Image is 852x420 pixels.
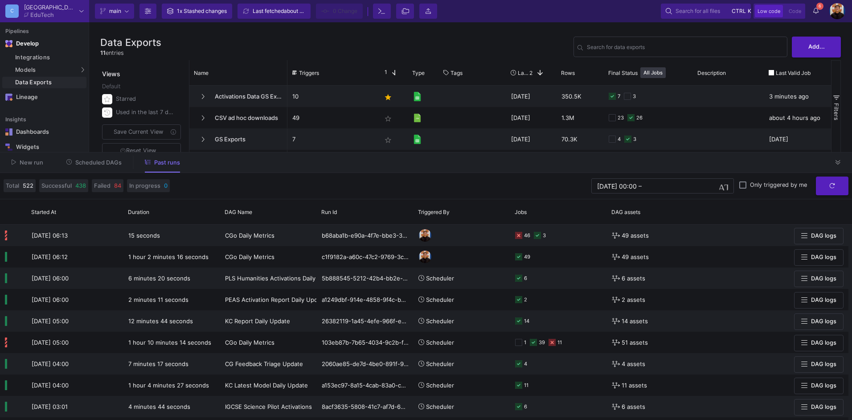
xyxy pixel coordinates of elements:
[177,4,227,18] div: 1x Stashed changes
[56,156,133,169] button: Scheduled DAGs
[5,128,12,136] img: Navigation icon
[2,37,86,51] mat-expansion-panel-header: Navigation iconDevelop
[209,107,283,128] span: CSV ad hoc downloads
[225,253,274,260] span: CGo Daily Metrics
[225,296,327,303] span: PEAS Activation Report Daily Update
[622,225,649,246] span: 49 assets
[426,296,454,303] span: Scheduler
[633,150,636,171] div: 3
[292,107,372,128] p: 49
[811,254,836,260] span: DAG logs
[4,179,36,192] button: Total522
[5,94,12,101] img: Navigation icon
[413,113,422,123] img: [Legacy] CSV
[557,107,604,128] div: 1.3M
[811,361,836,367] span: DAG logs
[794,313,844,330] button: DAG logs
[30,12,54,18] div: EduTech
[225,382,308,389] span: KC Latest Model Daily Update
[618,86,620,107] div: 7
[128,296,188,303] span: 2 minutes 11 seconds
[32,296,69,303] span: [DATE] 06:00
[225,275,338,282] span: PLS Humanities Activations Daily Update
[643,182,702,189] input: End datetime
[100,49,161,57] div: entries
[109,4,121,18] span: main
[794,399,844,416] button: DAG logs
[633,86,636,107] div: 3
[75,181,86,190] span: 438
[284,8,325,14] span: about 1 hour ago
[808,4,824,19] button: 6
[225,339,274,346] span: CGo Daily Metrics
[524,375,528,396] div: 11
[5,144,12,151] img: Navigation icon
[317,225,414,246] div: b68aba1b-e90a-4f7e-bbe3-3f4d5fb7b2ad
[557,332,562,353] div: 11
[317,268,414,289] div: 5b888545-5212-42b4-bb2e-e2383f8caf3b
[524,247,530,268] div: 49
[608,62,680,83] div: Final Status
[253,4,306,18] div: Last fetched
[2,52,86,63] a: Integrations
[292,129,372,150] p: 7
[6,181,19,190] span: Total
[639,182,642,189] span: –
[557,150,604,171] div: 5.9K
[816,3,823,10] span: 6
[729,6,746,16] button: ctrlk
[524,225,530,246] div: 46
[426,317,454,325] span: Scheduler
[134,156,191,169] button: Past runs
[299,70,319,76] span: Triggers
[129,181,160,190] span: In progress
[833,103,840,120] span: Filters
[128,253,209,260] span: 1 hour 2 minutes 16 seconds
[194,70,209,76] span: Name
[128,317,193,325] span: 12 minutes 44 seconds
[811,339,836,346] span: DAG logs
[618,129,621,150] div: 4
[116,106,176,119] div: Used in the last 7 days
[317,246,414,268] div: c1f9182a-a60c-47c2-9769-3cff0985d71a
[413,135,422,144] img: [Legacy] Google Sheets
[829,3,845,19] img: bg52tvgs8dxfpOhHYAd0g09LCcAxm85PnUXHwHyc.png
[792,37,841,58] button: Add...
[317,289,414,310] div: a1249dbf-914e-4858-9f4c-b451c1ece18b
[100,37,161,48] h3: Data Exports
[154,159,180,166] span: Past runs
[515,209,527,215] span: Jobs
[287,86,831,107] div: Press SPACE to select this row.
[622,354,645,375] span: 4 assets
[383,92,393,103] mat-icon: star
[524,289,527,310] div: 2
[2,125,86,139] a: Navigation iconDashboards
[114,181,121,190] span: 84
[543,225,546,246] div: 3
[16,94,74,101] div: Lineage
[413,92,422,101] img: [Legacy] Google Sheets
[764,150,831,171] div: [DATE]
[128,232,160,239] span: 15 seconds
[811,275,836,282] span: DAG logs
[120,147,156,154] span: Reset View
[32,360,69,367] span: [DATE] 04:00
[426,382,454,389] span: Scheduler
[2,140,86,154] a: Navigation iconWidgets
[32,382,69,389] span: [DATE] 04:00
[794,249,844,266] button: DAG logs
[287,128,831,150] div: Press SPACE to select this row.
[539,332,545,353] div: 39
[732,6,746,16] span: ctrl
[811,296,836,303] span: DAG logs
[128,382,209,389] span: 1 hour 4 minutes 27 seconds
[764,107,831,128] div: about 4 hours ago
[92,179,123,192] button: Failed84
[622,332,648,353] span: 51 assets
[32,232,68,239] span: [DATE] 06:13
[622,311,648,332] span: 14 assets
[811,382,836,389] span: DAG logs
[39,179,88,192] button: Successful438
[15,54,84,61] div: Integrations
[321,209,337,215] span: Run Id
